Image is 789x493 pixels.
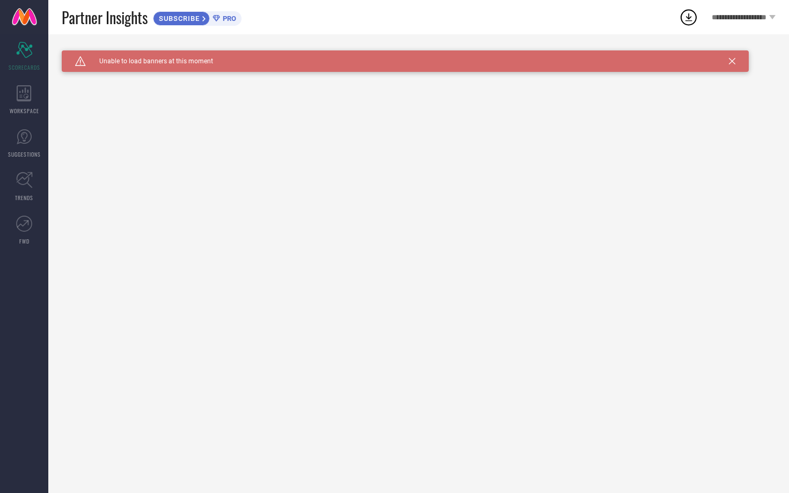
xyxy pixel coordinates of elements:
[15,194,33,202] span: TRENDS
[62,50,776,59] div: Unable to load filters at this moment. Please try later.
[154,14,202,23] span: SUBSCRIBE
[19,237,30,245] span: FWD
[86,57,213,65] span: Unable to load banners at this moment
[679,8,698,27] div: Open download list
[9,63,40,71] span: SCORECARDS
[8,150,41,158] span: SUGGESTIONS
[153,9,242,26] a: SUBSCRIBEPRO
[220,14,236,23] span: PRO
[10,107,39,115] span: WORKSPACE
[62,6,148,28] span: Partner Insights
